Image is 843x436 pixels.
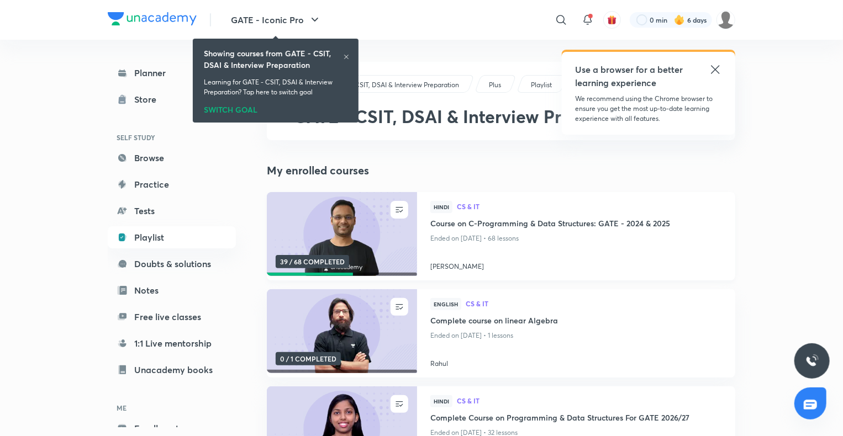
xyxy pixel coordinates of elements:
[674,14,685,25] img: streak
[204,77,347,97] p: Learning for GATE - CSIT, DSAI & Interview Preparation? Tap here to switch goal
[108,226,236,248] a: Playlist
[430,315,722,328] a: Complete course on linear Algebra
[430,328,722,343] p: Ended on [DATE] • 1 lessons
[529,80,554,90] a: Playlist
[457,397,722,404] span: CS & IT
[531,80,552,90] p: Playlist
[716,10,735,29] img: Deepika S S
[267,192,417,280] a: new-thumbnail39 / 68 COMPLETED
[457,397,722,405] a: CS & IT
[265,192,418,277] img: new-thumbnail
[108,306,236,328] a: Free live classes
[204,102,347,114] div: SWITCH GOAL
[332,80,459,90] p: GATE - CSIT, DSAI & Interview Preparation
[293,104,660,149] span: GATE - CSIT, DSAI & Interview Preparation Programming & Data Structure
[108,253,236,275] a: Doubts & solutions
[108,359,236,381] a: Unacademy books
[430,412,722,426] a: Complete Course on Programming & Data Structures For GATE 2026/27
[108,279,236,301] a: Notes
[430,201,452,213] span: Hindi
[267,289,417,377] a: new-thumbnail0 / 1 COMPLETED
[276,255,349,268] span: 39 / 68 COMPLETED
[457,203,722,210] span: CS & IT
[430,354,722,369] a: Rahul
[430,231,722,246] p: Ended on [DATE] • 68 lessons
[575,94,722,124] p: We recommend using the Chrome browser to ensure you get the most up-to-date learning experience w...
[108,128,236,147] h6: SELF STUDY
[466,300,722,308] a: CS & IT
[224,9,328,31] button: GATE - Iconic Pro
[603,11,621,29] button: avatar
[330,80,461,90] a: GATE - CSIT, DSAI & Interview Preparation
[430,217,722,231] a: Course on C-Programming & Data Structures: GATE - 2024 & 2025
[108,12,197,25] img: Company Logo
[108,147,236,169] a: Browse
[204,47,343,71] h6: Showing courses from GATE - CSIT, DSAI & Interview Preparation
[108,173,236,195] a: Practice
[276,352,341,365] span: 0 / 1 COMPLETED
[489,80,501,90] p: Plus
[575,63,685,89] h5: Use a browser for a better learning experience
[466,300,722,307] span: CS & IT
[267,162,735,179] h4: My enrolled courses
[134,93,163,106] div: Store
[108,398,236,417] h6: ME
[430,257,722,272] a: [PERSON_NAME]
[108,200,236,222] a: Tests
[430,298,461,310] span: English
[108,12,197,28] a: Company Logo
[457,203,722,211] a: CS & IT
[430,395,452,407] span: Hindi
[108,88,236,110] a: Store
[487,80,503,90] a: Plus
[108,332,236,354] a: 1:1 Live mentorship
[265,289,418,374] img: new-thumbnail
[805,354,819,368] img: ttu
[108,62,236,84] a: Planner
[607,15,617,25] img: avatar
